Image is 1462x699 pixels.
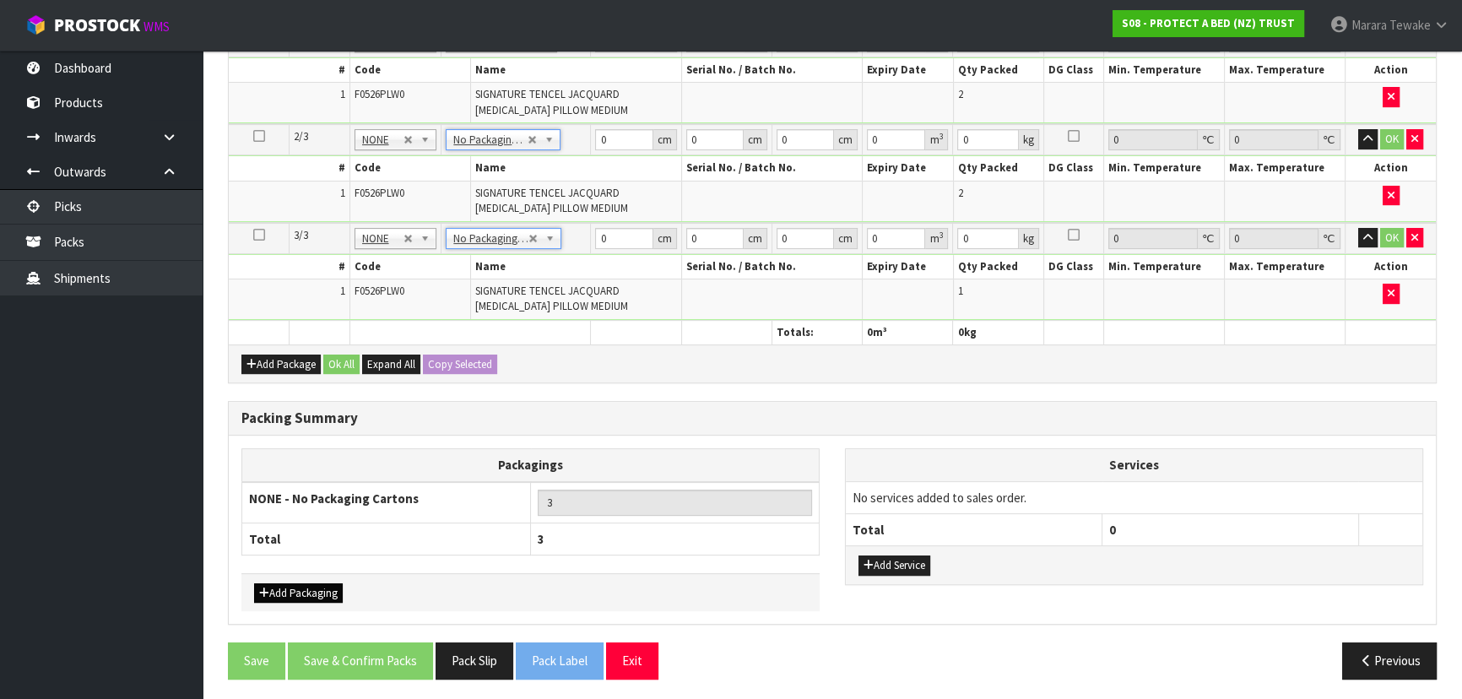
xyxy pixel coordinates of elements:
[249,490,419,507] strong: NONE - No Packaging Cartons
[681,156,863,181] th: Serial No. / Batch No.
[242,523,531,555] th: Total
[294,228,308,242] span: 3/3
[925,129,948,150] div: m
[953,156,1043,181] th: Qty Packed
[453,229,528,249] span: No Packaging Cartons
[516,642,604,679] button: Pack Label
[953,320,1043,344] th: kg
[1346,58,1436,83] th: Action
[834,228,858,249] div: cm
[229,156,349,181] th: #
[254,583,343,604] button: Add Packaging
[744,228,767,249] div: cm
[1104,58,1225,83] th: Min. Temperature
[470,58,681,83] th: Name
[1319,129,1340,150] div: ℃
[772,320,862,344] th: Totals:
[863,156,953,181] th: Expiry Date
[863,320,953,344] th: m³
[858,555,930,576] button: Add Service
[925,228,948,249] div: m
[1043,58,1104,83] th: DG Class
[958,87,963,101] span: 2
[143,19,170,35] small: WMS
[362,130,404,150] span: NONE
[294,129,308,144] span: 2/3
[958,284,963,298] span: 1
[362,229,404,249] span: NONE
[349,58,470,83] th: Code
[470,156,681,181] th: Name
[1104,156,1225,181] th: Min. Temperature
[1319,228,1340,249] div: ℃
[957,325,963,339] span: 0
[340,87,345,101] span: 1
[1380,129,1404,149] button: OK
[228,642,285,679] button: Save
[475,284,628,313] span: SIGNATURE TENCEL JACQUARD [MEDICAL_DATA] PILLOW MEDIUM
[25,14,46,35] img: cube-alt.png
[475,87,628,116] span: SIGNATURE TENCEL JACQUARD [MEDICAL_DATA] PILLOW MEDIUM
[423,355,497,375] button: Copy Selected
[355,87,404,101] span: F0526PLW0
[1043,255,1104,279] th: DG Class
[681,58,863,83] th: Serial No. / Batch No.
[538,531,544,547] span: 3
[367,357,415,371] span: Expand All
[846,449,1422,481] th: Services
[340,186,345,200] span: 1
[1389,17,1431,33] span: Tewake
[953,58,1043,83] th: Qty Packed
[1113,10,1304,37] a: S08 - PROTECT A BED (NZ) TRUST
[1380,228,1404,248] button: OK
[355,284,404,298] span: F0526PLW0
[1104,255,1225,279] th: Min. Temperature
[1198,228,1220,249] div: ℃
[1225,255,1346,279] th: Max. Temperature
[340,284,345,298] span: 1
[54,14,140,36] span: ProStock
[953,255,1043,279] th: Qty Packed
[653,228,677,249] div: cm
[229,58,349,83] th: #
[1351,17,1387,33] span: Marara
[846,481,1422,513] td: No services added to sales order.
[1225,58,1346,83] th: Max. Temperature
[1019,129,1039,150] div: kg
[606,642,658,679] button: Exit
[1019,228,1039,249] div: kg
[653,129,677,150] div: cm
[863,58,953,83] th: Expiry Date
[1043,156,1104,181] th: DG Class
[1122,16,1295,30] strong: S08 - PROTECT A BED (NZ) TRUST
[1225,156,1346,181] th: Max. Temperature
[1109,522,1116,538] span: 0
[362,355,420,375] button: Expand All
[229,255,349,279] th: #
[1198,129,1220,150] div: ℃
[242,449,820,482] th: Packagings
[470,255,681,279] th: Name
[1346,156,1436,181] th: Action
[355,186,404,200] span: F0526PLW0
[1342,642,1437,679] button: Previous
[453,130,527,150] span: No Packaging Cartons
[241,355,321,375] button: Add Package
[436,642,513,679] button: Pack Slip
[939,131,943,142] sup: 3
[349,156,470,181] th: Code
[241,410,1423,426] h3: Packing Summary
[834,129,858,150] div: cm
[939,230,943,241] sup: 3
[867,325,873,339] span: 0
[681,255,863,279] th: Serial No. / Batch No.
[323,355,360,375] button: Ok All
[475,186,628,215] span: SIGNATURE TENCEL JACQUARD [MEDICAL_DATA] PILLOW MEDIUM
[863,255,953,279] th: Expiry Date
[744,129,767,150] div: cm
[288,642,433,679] button: Save & Confirm Packs
[846,513,1102,545] th: Total
[1346,255,1436,279] th: Action
[349,255,470,279] th: Code
[958,186,963,200] span: 2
